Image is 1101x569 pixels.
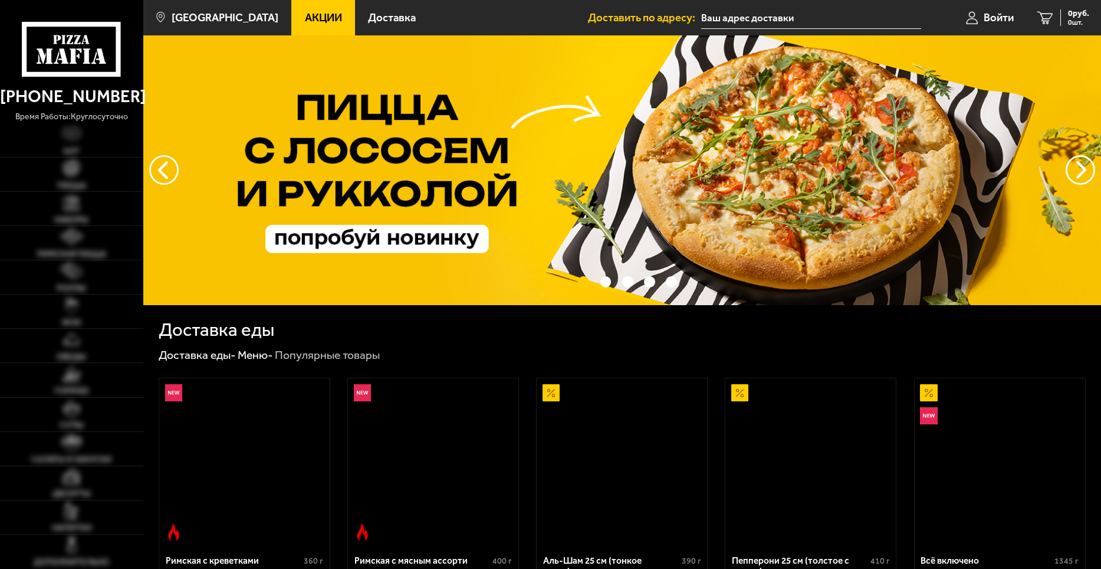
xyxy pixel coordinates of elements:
a: АкционныйПепперони 25 см (толстое с сыром) [725,378,896,547]
img: Острое блюдо [354,524,371,541]
button: точки переключения [600,276,612,287]
span: Пицца [57,181,86,189]
span: Роллы [57,284,86,292]
span: Войти [984,12,1014,24]
span: Десерты [52,489,91,498]
a: АкционныйНовинкаВсё включено [915,378,1085,547]
h1: Доставка еды [159,321,274,339]
img: Акционный [543,384,560,401]
span: Обеды [57,352,86,361]
span: 0 руб. [1068,9,1089,18]
button: точки переключения [666,276,677,287]
img: Новинка [165,384,182,401]
span: 410 г [870,556,890,566]
a: Доставка еды- [159,348,236,362]
a: НовинкаОстрое блюдоРимская с мясным ассорти [348,378,518,547]
span: Супы [60,421,84,429]
span: Наборы [54,215,88,224]
a: Меню- [238,348,273,362]
button: предыдущий [1066,155,1095,185]
span: Римская пицца [37,250,106,258]
input: Ваш адрес доставки [701,7,921,29]
span: Дополнительно [34,558,109,566]
span: 1345 г [1054,556,1079,566]
button: точки переключения [644,276,655,287]
div: Римская с мясным ассорти [354,555,490,567]
span: Хит [63,147,80,155]
button: точки переключения [578,276,589,287]
img: Новинка [920,407,937,424]
a: НовинкаОстрое блюдоРимская с креветками [159,378,330,547]
span: 360 г [304,556,323,566]
span: Доставить по адресу: [588,12,701,24]
span: Салаты и закуски [31,455,111,463]
img: Новинка [354,384,371,401]
span: Напитки [52,524,91,532]
button: следующий [149,155,179,185]
button: точки переключения [622,276,633,287]
a: АкционныйАль-Шам 25 см (тонкое тесто) [537,378,707,547]
span: 0 шт. [1068,19,1089,26]
div: Всё включено [921,555,1051,567]
span: WOK [62,318,81,326]
img: Акционный [731,384,748,401]
img: Акционный [920,384,937,401]
span: 390 г [682,556,701,566]
span: Доставка [368,12,416,24]
div: Популярные товары [275,348,380,362]
span: [GEOGRAPHIC_DATA] [172,12,278,24]
div: Римская с креветками [166,555,301,567]
img: Острое блюдо [165,524,182,541]
span: 400 г [492,556,512,566]
span: Горячее [54,387,89,395]
span: Акции [305,12,342,24]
